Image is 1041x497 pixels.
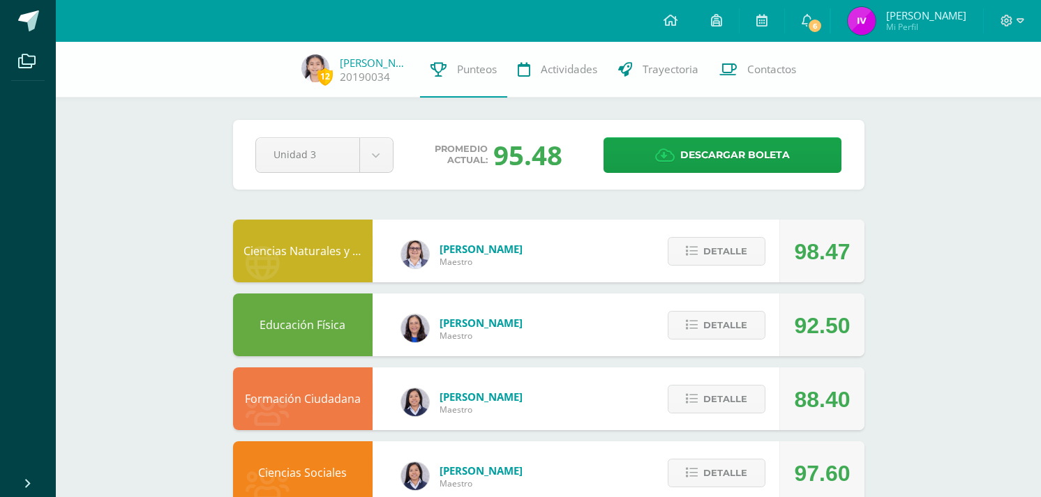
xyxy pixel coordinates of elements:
span: [PERSON_NAME] [440,242,523,256]
span: Detalle [703,312,747,338]
div: 88.40 [794,368,850,431]
img: 63131e9f9ecefa68a367872e9c6fe8c2.png [848,7,876,35]
span: Actividades [541,62,597,77]
span: Descargar boleta [680,138,790,172]
div: 92.50 [794,294,850,357]
button: Detalle [668,311,765,339]
img: 940a2c643bdfb91d3a67f7ea4f9a06ca.png [301,54,329,82]
div: Formación Ciudadana [233,367,373,430]
a: Trayectoria [608,42,709,98]
span: Maestro [440,256,523,268]
span: Maestro [440,330,523,342]
a: Unidad 3 [256,138,393,172]
div: 98.47 [794,220,850,283]
span: [PERSON_NAME] [440,390,523,404]
img: c069e8dcb1663cf5791e2ff02e57cd33.png [401,462,429,490]
img: c069e8dcb1663cf5791e2ff02e57cd33.png [401,388,429,416]
span: Mi Perfil [886,21,966,33]
a: Actividades [507,42,608,98]
span: [PERSON_NAME] [440,316,523,330]
button: Detalle [668,237,765,266]
span: [PERSON_NAME] [440,464,523,477]
span: Promedio actual: [435,144,488,166]
a: [PERSON_NAME] [340,56,410,70]
span: Detalle [703,386,747,412]
span: Trayectoria [643,62,698,77]
img: 68a1b6eba1ca279b4aaba7ff28e184e4.png [401,314,429,342]
a: Descargar boleta [604,137,841,173]
span: 6 [807,18,823,33]
div: 95.48 [493,137,562,173]
span: Contactos [747,62,796,77]
span: [PERSON_NAME] [886,8,966,22]
div: Educación Física [233,293,373,356]
span: Detalle [703,460,747,486]
img: 9965b537b5d2c2f990f2a6b21be499be.png [401,240,429,268]
div: Ciencias Naturales y Tecnología [233,220,373,282]
a: Punteos [420,42,507,98]
button: Detalle [668,385,765,413]
span: Unidad 3 [274,138,342,171]
span: Punteos [457,62,497,77]
span: Detalle [703,238,747,264]
a: Contactos [709,42,807,98]
span: Maestro [440,404,523,415]
a: 20190034 [340,70,390,84]
span: Maestro [440,477,523,489]
button: Detalle [668,459,765,487]
span: 12 [317,68,333,85]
